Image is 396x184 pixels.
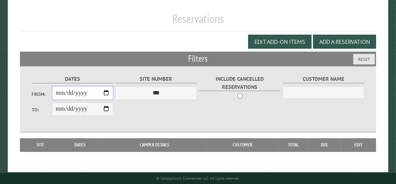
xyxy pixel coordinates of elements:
small: © Campground Commander LLC. All rights reserved. [156,176,240,181]
th: Customer [206,138,279,152]
th: Dates [58,138,102,152]
h1: Reservations [20,11,376,32]
label: Site Number [115,75,197,83]
th: Total [279,138,308,152]
label: From: [32,91,52,98]
label: Include Cancelled Reservations [199,75,281,91]
th: Due [308,138,341,152]
label: Customer Name [283,75,364,83]
label: To: [32,106,52,113]
button: Reset [353,54,375,65]
button: Edit Add-on Items [248,35,312,49]
th: Edit [341,138,376,152]
th: Site [24,138,58,152]
button: Add a Reservation [313,35,376,49]
h2: Filters [20,52,376,66]
label: Dates [32,75,113,83]
th: Camper Details [102,138,206,152]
